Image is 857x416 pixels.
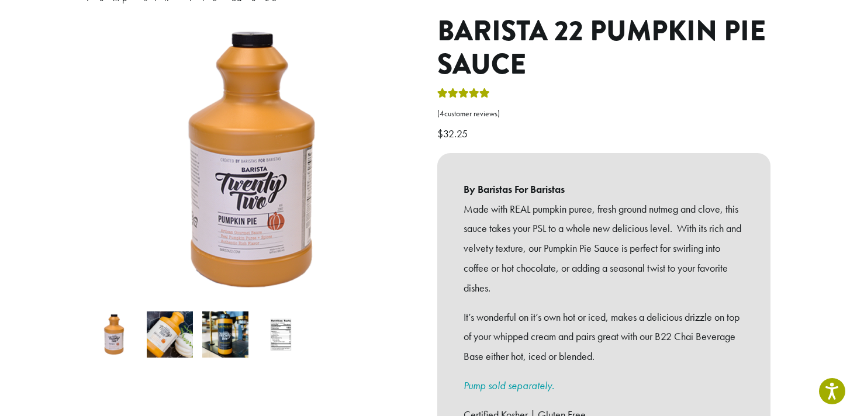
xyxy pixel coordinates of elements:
p: Made with REAL pumpkin puree, fresh ground nutmeg and clove, this sauce takes your PSL to a whole... [464,199,744,298]
span: $ [437,127,443,140]
h1: Barista 22 Pumpkin Pie Sauce [437,15,770,82]
a: Pump sold separately. [464,379,554,392]
img: Barista 22 Pumpkin Pie Sauce [91,311,137,358]
b: By Baristas For Baristas [464,179,744,199]
p: It’s wonderful on it’s own hot or iced, makes a delicious drizzle on top of your whipped cream an... [464,307,744,366]
img: Barista 22 Pumpkin Pie Sauce - Image 4 [258,311,304,358]
div: Rated 5.00 out of 5 [437,86,490,104]
img: Barista 22 Pumpkin Pie Sauce - Image 3 [202,311,248,358]
a: (4customer reviews) [437,108,770,120]
bdi: 32.25 [437,127,471,140]
span: 4 [440,109,444,119]
img: Barista 22 Pumpkin Pie Sauce - Image 2 [147,311,193,358]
